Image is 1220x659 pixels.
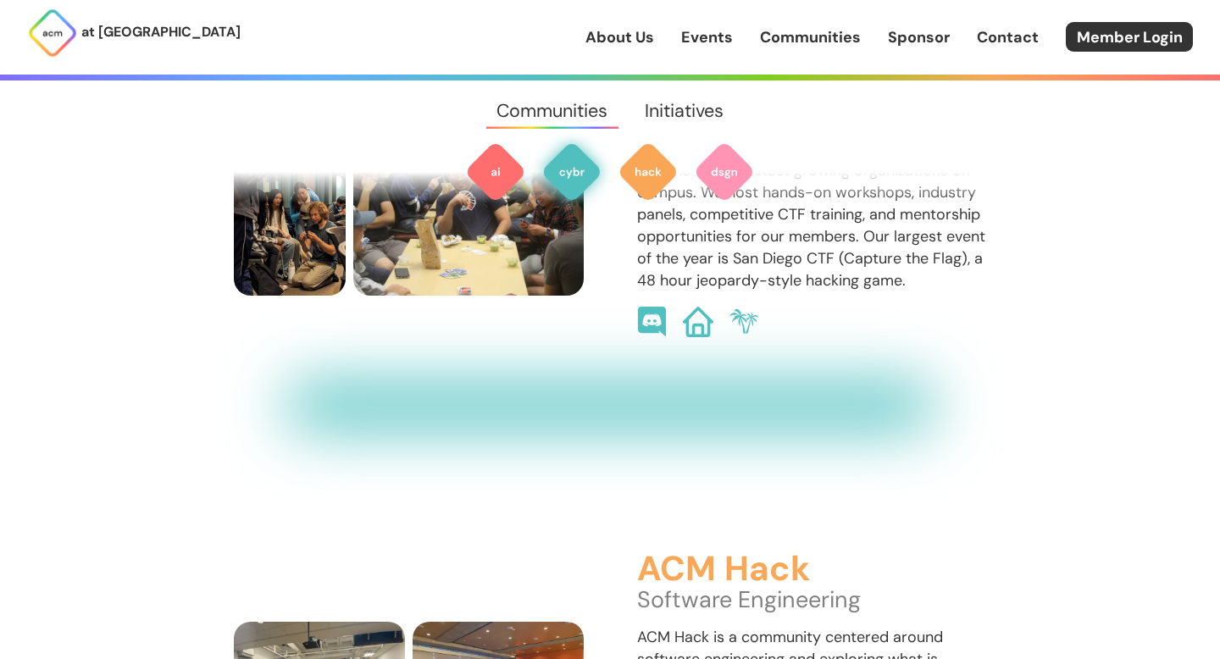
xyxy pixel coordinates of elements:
a: Initiatives [626,80,741,141]
a: Sponsor [888,26,950,48]
img: SDCTF [729,307,759,337]
img: ACM Hack [618,141,679,202]
img: ACM Cyber [541,141,602,202]
img: ACM Cyber Website [683,307,713,337]
a: Events [681,26,733,48]
a: at [GEOGRAPHIC_DATA] [27,8,241,58]
img: Cyber Members Playing Board Games [353,152,584,296]
img: ACM AI [465,141,526,202]
p: at [GEOGRAPHIC_DATA] [81,21,241,43]
a: About Us [585,26,654,48]
h3: ACM Hack [637,551,987,589]
a: Communities [479,80,626,141]
p: With over 700 members currently registered, we are one of the fastest growing organizations on ca... [637,136,987,291]
p: Software Engineering [637,589,987,611]
img: ACM Logo [27,8,78,58]
a: Communities [760,26,861,48]
img: ACM Design [694,141,755,202]
a: Contact [977,26,1039,48]
img: ACM Cyber Discord [637,307,668,337]
a: Member Login [1066,22,1193,52]
img: ACM Cyber president Nick helps members pick a lock [234,152,346,296]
